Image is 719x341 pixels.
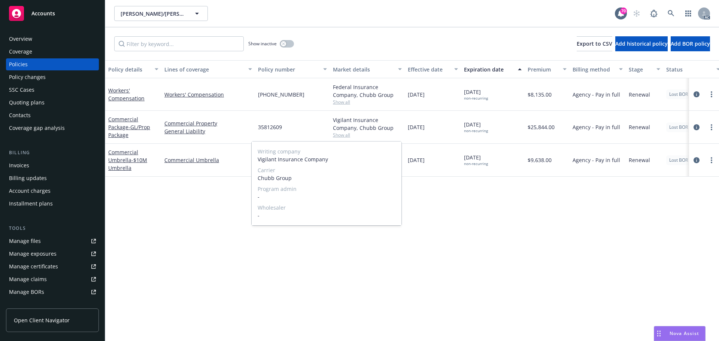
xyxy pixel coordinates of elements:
div: Vigilant Insurance Company, Chubb Group [333,116,402,132]
span: [PERSON_NAME]/[PERSON_NAME]/[PERSON_NAME] [121,10,185,18]
a: Commercial Package [108,116,150,138]
button: Policy number [255,60,330,78]
span: Agency - Pay in full [573,91,620,98]
div: Overview [9,33,32,45]
div: Policy details [108,66,150,73]
div: Billing [6,149,99,156]
a: Manage claims [6,273,99,285]
div: Policy changes [9,71,46,83]
a: Coverage gap analysis [6,122,99,134]
a: Search [664,6,679,21]
a: Accounts [6,3,99,24]
div: Market details [333,66,394,73]
div: Summary of insurance [9,299,66,311]
button: Add historical policy [615,36,668,51]
a: Coverage [6,46,99,58]
span: Renewal [629,156,650,164]
input: Filter by keyword... [114,36,244,51]
span: Add historical policy [615,40,668,47]
span: [DATE] [408,123,425,131]
span: [DATE] [464,153,488,166]
a: more [707,156,716,165]
a: Contacts [6,109,99,121]
a: Manage exposures [6,248,99,260]
button: Billing method [570,60,626,78]
div: non-recurring [464,96,488,101]
div: Status [666,66,712,73]
div: non-recurring [464,161,488,166]
div: Coverage gap analysis [9,122,65,134]
a: circleInformation [692,90,701,99]
span: $8,135.00 [528,91,552,98]
span: - [258,193,395,201]
a: circleInformation [692,123,701,132]
a: more [707,90,716,99]
div: Drag to move [654,326,664,341]
a: Overview [6,33,99,45]
div: Expiration date [464,66,513,73]
a: Manage files [6,235,99,247]
span: 35812609 [258,123,282,131]
button: Expiration date [461,60,525,78]
div: Manage exposures [9,248,57,260]
span: Lost BOR [669,157,688,164]
span: Chubb Group [258,174,395,182]
a: SSC Cases [6,84,99,96]
a: Manage BORs [6,286,99,298]
span: Add BOR policy [671,40,710,47]
span: Writing company [258,147,395,155]
div: Manage files [9,235,41,247]
div: Quoting plans [9,97,45,109]
button: Add BOR policy [671,36,710,51]
span: Export to CSV [577,40,612,47]
div: Stage [629,66,652,73]
span: Show all [333,132,402,138]
div: Manage BORs [9,286,44,298]
span: Show all [333,99,402,105]
div: Tools [6,225,99,232]
button: Premium [525,60,570,78]
span: [PHONE_NUMBER] [258,91,304,98]
a: Commercial Umbrella [108,149,147,171]
div: 70 [620,7,627,14]
span: Open Client Navigator [14,316,70,324]
a: Installment plans [6,198,99,210]
a: Summary of insurance [6,299,99,311]
span: Wholesaler [258,204,395,211]
a: Commercial Umbrella [164,156,252,164]
a: Quoting plans [6,97,99,109]
a: Workers' Compensation [164,91,252,98]
a: Manage certificates [6,261,99,273]
a: more [707,123,716,132]
button: Stage [626,60,663,78]
span: Accounts [31,10,55,16]
button: Export to CSV [577,36,612,51]
div: Lines of coverage [164,66,244,73]
span: Renewal [629,123,650,131]
span: Renewal [629,91,650,98]
div: Billing updates [9,172,47,184]
a: Account charges [6,185,99,197]
div: Policy number [258,66,319,73]
span: Show inactive [248,40,277,47]
span: [DATE] [408,91,425,98]
span: Lost BOR [669,91,688,98]
div: Effective date [408,66,450,73]
a: Billing updates [6,172,99,184]
a: Policies [6,58,99,70]
div: Installment plans [9,198,53,210]
div: SSC Cases [9,84,34,96]
div: Account charges [9,185,51,197]
div: non-recurring [464,128,488,133]
span: Agency - Pay in full [573,123,620,131]
a: Commercial Property [164,119,252,127]
span: Vigilant Insurance Company [258,155,395,163]
button: Effective date [405,60,461,78]
a: circleInformation [692,156,701,165]
div: Manage certificates [9,261,58,273]
span: [DATE] [464,88,488,101]
span: - [258,211,395,219]
div: Contacts [9,109,31,121]
div: Coverage [9,46,32,58]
